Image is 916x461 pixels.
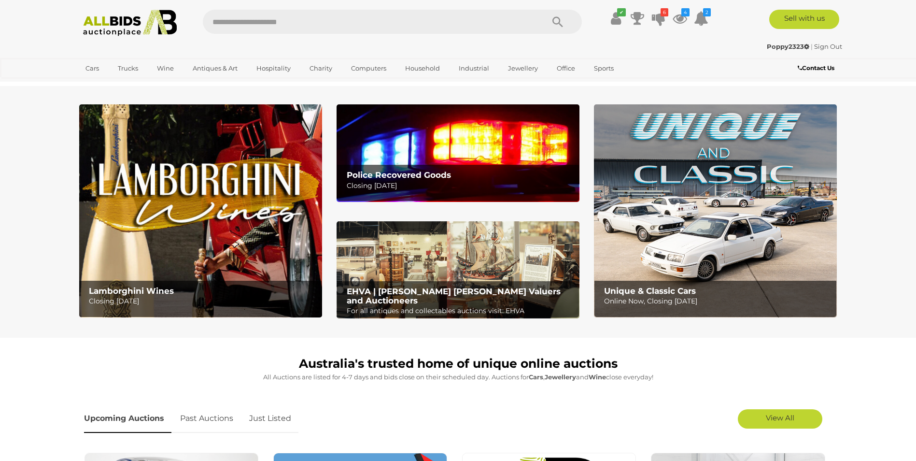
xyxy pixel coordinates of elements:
h1: Australia's trusted home of unique online auctions [84,357,832,371]
a: Sign Out [814,43,842,50]
p: Closing [DATE] [89,295,316,307]
a: View All [738,409,822,429]
b: Unique & Classic Cars [604,286,696,296]
strong: Poppy2323 [767,43,809,50]
button: Search [534,10,582,34]
a: Wine [151,60,180,76]
a: [GEOGRAPHIC_DATA] [79,76,160,92]
a: Hospitality [250,60,297,76]
b: Police Recovered Goods [347,170,451,180]
a: Poppy2323 [767,43,811,50]
a: Police Recovered Goods Police Recovered Goods Closing [DATE] [337,104,579,202]
a: Past Auctions [173,404,240,433]
b: Lamborghini Wines [89,286,174,296]
a: Upcoming Auctions [84,404,171,433]
span: | [811,43,813,50]
a: ✔ [609,10,623,27]
a: Unique & Classic Cars Unique & Classic Cars Online Now, Closing [DATE] [594,104,837,317]
p: All Auctions are listed for 4-7 days and bids close on their scheduled day. Auctions for , and cl... [84,372,832,383]
a: Just Listed [242,404,298,433]
strong: Jewellery [545,373,576,381]
a: Jewellery [502,60,544,76]
a: 4 [673,10,687,27]
p: Online Now, Closing [DATE] [604,295,831,307]
a: Sell with us [769,10,839,29]
a: 2 [694,10,708,27]
img: Lamborghini Wines [79,104,322,317]
a: Sports [588,60,620,76]
p: For all antiques and collectables auctions visit: EHVA [347,305,574,317]
i: 4 [681,8,690,16]
a: Computers [345,60,393,76]
b: EHVA | [PERSON_NAME] [PERSON_NAME] Valuers and Auctioneers [347,287,561,305]
b: Contact Us [798,64,834,72]
a: Cars [79,60,105,76]
a: Household [399,60,446,76]
a: 6 [651,10,666,27]
a: Charity [303,60,338,76]
i: 2 [703,8,711,16]
a: Trucks [112,60,144,76]
img: Police Recovered Goods [337,104,579,202]
a: Lamborghini Wines Lamborghini Wines Closing [DATE] [79,104,322,317]
strong: Wine [589,373,606,381]
strong: Cars [529,373,543,381]
span: View All [766,413,794,422]
p: Closing [DATE] [347,180,574,192]
a: Contact Us [798,63,837,73]
img: EHVA | Evans Hastings Valuers and Auctioneers [337,221,579,319]
a: EHVA | Evans Hastings Valuers and Auctioneers EHVA | [PERSON_NAME] [PERSON_NAME] Valuers and Auct... [337,221,579,319]
i: ✔ [617,8,626,16]
a: Industrial [452,60,495,76]
i: 6 [661,8,668,16]
img: Allbids.com.au [78,10,183,36]
a: Antiques & Art [186,60,244,76]
a: Office [550,60,581,76]
img: Unique & Classic Cars [594,104,837,317]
